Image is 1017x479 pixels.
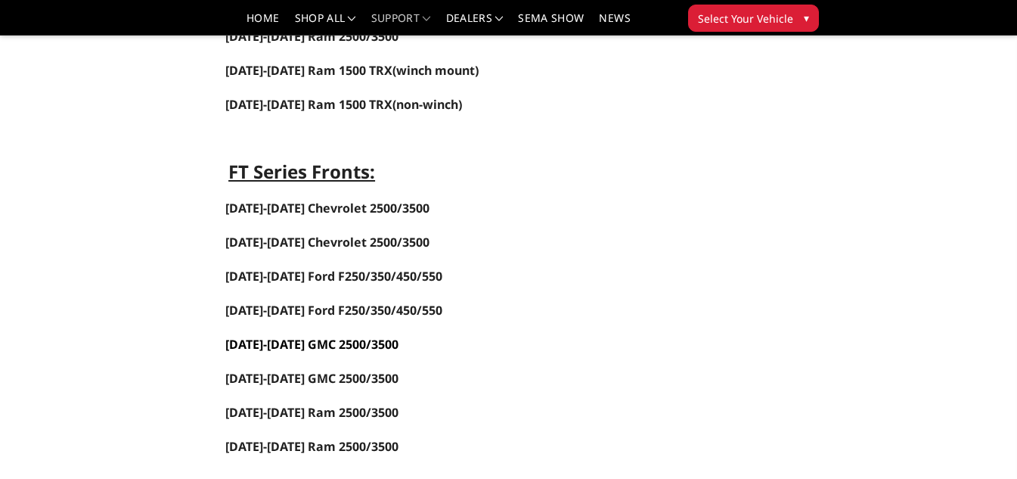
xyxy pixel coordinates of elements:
span: ▾ [804,10,809,26]
button: Select Your Vehicle [688,5,819,32]
a: [DATE]-[DATE] Ram 2500/3500 [225,404,398,421]
a: [DATE]-[DATE] Ram 1500 TRX [225,64,392,78]
span: Select Your Vehicle [698,11,793,26]
span: [DATE]-[DATE] Ram 2500/3500 [225,438,398,455]
a: [DATE]-[DATE] Ram 2500/3500 [225,440,398,454]
a: Support [371,13,431,35]
iframe: Chat Widget [941,406,1017,479]
a: [DATE]-[DATE] GMC 2500/3500 [225,370,398,387]
a: Home [246,13,279,35]
a: [DATE]-[DATE] Chevrolet 2500/3500 [225,234,429,250]
a: shop all [295,13,356,35]
a: [DATE]-[DATE] GMC 2500/3500 [225,336,398,353]
a: [DATE]-[DATE] Ram 1500 TRX [225,96,392,113]
a: Dealers [446,13,504,35]
strong: FT Series Fronts: [228,159,375,184]
a: [DATE]-[DATE] Chevrolet 2500/3500 [225,200,429,216]
span: (winch mount) [392,62,479,79]
a: [DATE]-[DATE] Ford F250/350/450/550 [225,302,442,319]
a: SEMA Show [518,13,584,35]
span: [DATE]-[DATE] Ram 1500 TRX [225,62,392,79]
a: [DATE]-[DATE] Ford F250/350/450/550 [225,268,442,285]
span: (non-winch) [225,96,462,113]
a: News [599,13,630,35]
a: [DATE]-[DATE] Ram 2500/3500 [225,28,398,45]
